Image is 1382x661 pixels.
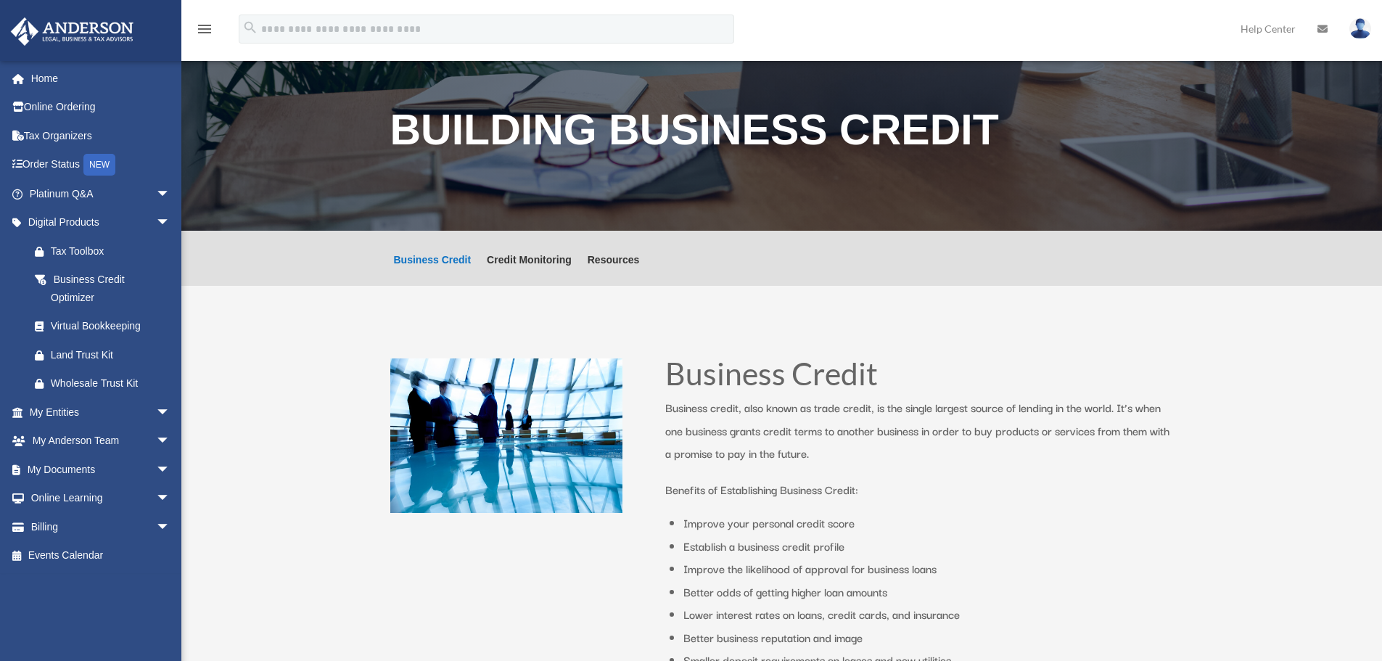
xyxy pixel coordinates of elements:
a: Tax Toolbox [20,237,192,266]
span: arrow_drop_down [156,208,185,238]
span: arrow_drop_down [156,484,185,514]
a: Business Credit Optimizer [20,266,185,312]
p: Benefits of Establishing Business Credit: [665,478,1173,501]
a: My Documentsarrow_drop_down [10,455,192,484]
img: Anderson Advisors Platinum Portal [7,17,138,46]
a: Online Learningarrow_drop_down [10,484,192,513]
span: arrow_drop_down [156,398,185,427]
a: Virtual Bookkeeping [20,312,192,341]
a: menu [196,25,213,38]
li: Lower interest rates on loans, credit cards, and insurance [683,603,1173,626]
a: Business Credit [394,255,472,286]
div: Land Trust Kit [51,346,174,364]
a: Land Trust Kit [20,340,192,369]
p: Business credit, also known as trade credit, is the single largest source of lending in the world... [665,396,1173,478]
div: Tax Toolbox [51,242,174,260]
img: User Pic [1349,18,1371,39]
li: Improve your personal credit score [683,512,1173,535]
li: Improve the likelihood of approval for business loans [683,557,1173,580]
a: Billingarrow_drop_down [10,512,192,541]
i: search [242,20,258,36]
span: arrow_drop_down [156,512,185,542]
a: Platinum Q&Aarrow_drop_down [10,179,192,208]
a: My Entitiesarrow_drop_down [10,398,192,427]
h1: Business Credit [665,358,1173,397]
a: My Anderson Teamarrow_drop_down [10,427,192,456]
a: Tax Organizers [10,121,192,150]
a: Order StatusNEW [10,150,192,180]
li: Establish a business credit profile [683,535,1173,558]
a: Digital Productsarrow_drop_down [10,208,192,237]
a: Resources [588,255,640,286]
div: NEW [83,154,115,176]
h1: Building Business Credit [390,109,1174,159]
a: Home [10,64,192,93]
span: arrow_drop_down [156,179,185,209]
div: Business Credit Optimizer [51,271,167,306]
a: Online Ordering [10,93,192,122]
a: Credit Monitoring [487,255,572,286]
i: menu [196,20,213,38]
a: Events Calendar [10,541,192,570]
li: Better business reputation and image [683,626,1173,649]
a: Wholesale Trust Kit [20,369,192,398]
li: Better odds of getting higher loan amounts [683,580,1173,604]
span: arrow_drop_down [156,455,185,485]
span: arrow_drop_down [156,427,185,456]
div: Wholesale Trust Kit [51,374,174,393]
div: Virtual Bookkeeping [51,317,174,335]
img: business people talking in office [390,358,622,514]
